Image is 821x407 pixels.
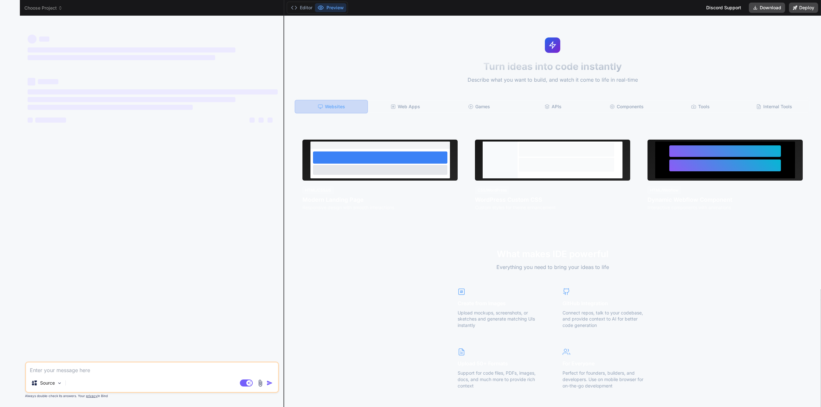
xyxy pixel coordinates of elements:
[702,3,745,13] div: Discord Support
[288,3,315,12] button: Editor
[458,299,543,307] h4: Create from Images
[563,370,647,389] p: Perfect for founders, builders, and developers. Use on mobile browser for on-the-go development
[451,247,654,261] h2: What makes IDE powerful
[458,310,543,329] p: Upload mockups, screenshots, or sketches and generate matching UIs instantly
[28,78,35,85] span: ‌
[38,79,58,84] span: ‌
[57,380,62,386] img: Pick Models
[302,186,334,194] div: HTML/CSS/JS
[563,360,647,367] h4: For Everyone
[257,379,264,387] img: attachment
[28,97,235,102] span: ‌
[25,393,279,399] p: Always double-check its answers. Your in Bind
[458,370,543,389] p: Support for code files, PDFs, images, docs, and much more to provide rich context
[475,204,630,211] p: Custom styles for theme enhancement
[258,118,264,123] span: ‌
[590,100,663,113] div: Components
[475,195,630,204] h4: WordPress Custom CSS
[315,3,346,12] button: Preview
[647,204,803,211] p: Interactive components with animations
[267,380,273,386] img: icon
[288,76,817,84] p: Describe what you want to build, and watch it come to life in real-time
[789,3,818,13] button: Deploy
[475,186,509,194] div: CSS/WordPress
[302,195,458,204] h4: Modern Landing Page
[302,204,458,211] p: Responsive design with smooth interactions
[738,100,810,113] div: Internal Tools
[28,105,193,110] span: ‌
[749,3,785,13] button: Download
[647,195,803,204] h4: Dynamic Webflow Component
[647,186,681,194] div: HTML/Webflow
[28,89,278,94] span: ‌
[35,118,66,123] span: ‌
[86,394,97,398] span: privacy
[443,100,515,113] div: Games
[40,380,55,386] p: Source
[267,118,273,123] span: ‌
[250,118,255,123] span: ‌
[24,5,63,11] span: Choose Project
[28,47,235,53] span: ‌
[517,100,589,113] div: APIs
[28,118,33,123] span: ‌
[39,37,49,42] span: ‌
[451,263,654,271] p: Everything you need to bring your ideas to life
[369,100,442,113] div: Web Apps
[28,55,215,60] span: ‌
[664,100,737,113] div: Tools
[458,360,543,367] h4: Upload 50+ Formats
[288,61,817,72] h1: Turn ideas into code instantly
[563,310,647,329] p: Connect repos, talk to your codebase, and provide context to AI for better code generation
[563,299,647,307] h4: GitHub Integration
[295,100,368,113] div: Websites
[28,35,37,44] span: ‌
